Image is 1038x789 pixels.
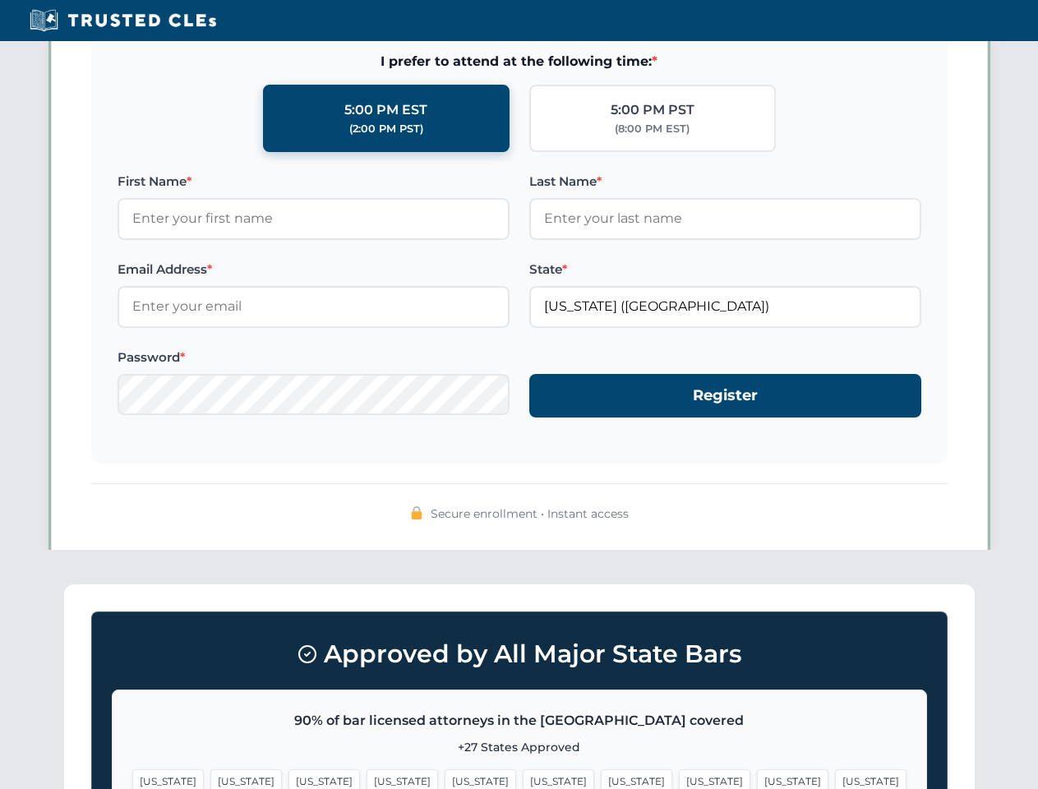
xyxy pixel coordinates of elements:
[25,8,221,33] img: Trusted CLEs
[118,260,510,279] label: Email Address
[529,374,921,418] button: Register
[529,172,921,191] label: Last Name
[118,348,510,367] label: Password
[431,505,629,523] span: Secure enrollment • Instant access
[118,286,510,327] input: Enter your email
[118,198,510,239] input: Enter your first name
[344,99,427,121] div: 5:00 PM EST
[615,121,690,137] div: (8:00 PM EST)
[132,738,907,756] p: +27 States Approved
[118,172,510,191] label: First Name
[529,286,921,327] input: Florida (FL)
[349,121,423,137] div: (2:00 PM PST)
[132,710,907,731] p: 90% of bar licensed attorneys in the [GEOGRAPHIC_DATA] covered
[112,632,927,676] h3: Approved by All Major State Bars
[410,506,423,519] img: 🔒
[118,51,921,72] span: I prefer to attend at the following time:
[529,260,921,279] label: State
[529,198,921,239] input: Enter your last name
[611,99,694,121] div: 5:00 PM PST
